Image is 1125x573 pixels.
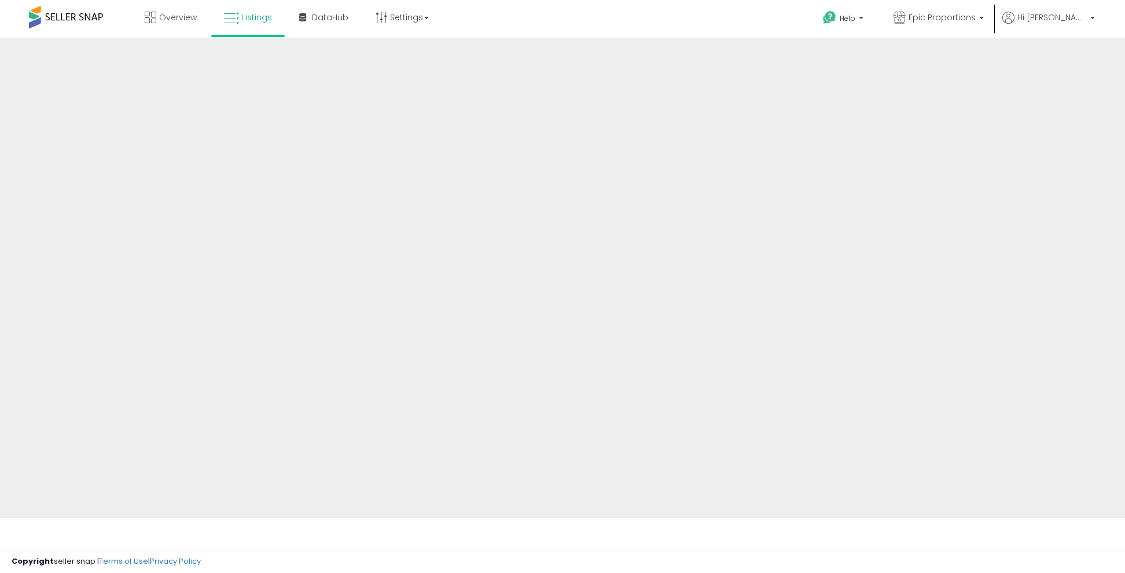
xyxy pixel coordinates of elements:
[822,10,837,25] i: Get Help
[1017,12,1087,23] span: Hi [PERSON_NAME]
[840,13,855,23] span: Help
[909,12,976,23] span: Epic Proportions
[1002,12,1095,38] a: Hi [PERSON_NAME]
[242,12,272,23] span: Listings
[159,12,197,23] span: Overview
[312,12,348,23] span: DataHub
[814,2,875,38] a: Help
